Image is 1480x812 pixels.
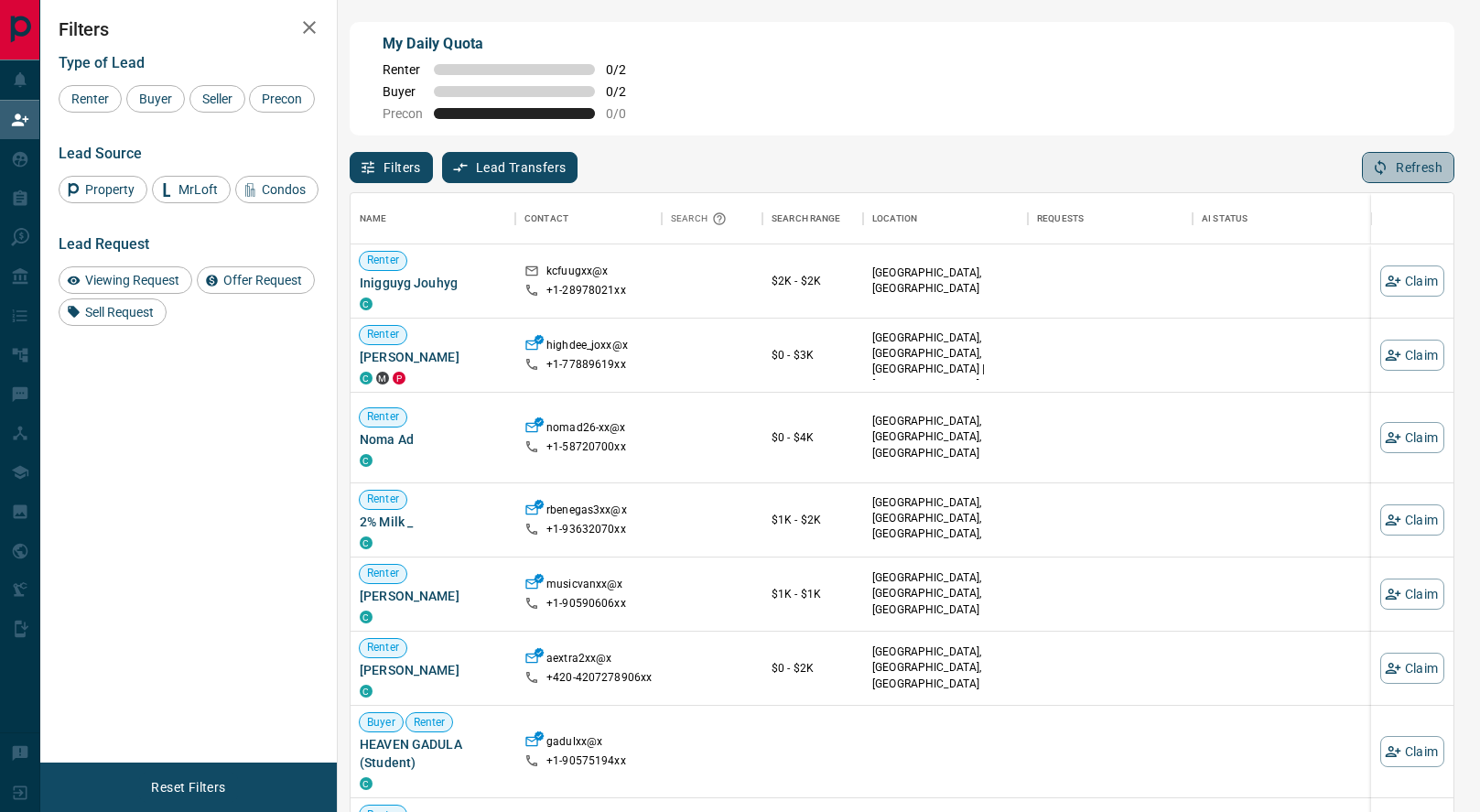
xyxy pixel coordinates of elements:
p: gadulxx@x [546,734,602,753]
div: condos.ca [360,454,373,467]
p: [GEOGRAPHIC_DATA], [GEOGRAPHIC_DATA], [GEOGRAPHIC_DATA] [872,644,1019,691]
p: [GEOGRAPHIC_DATA], [GEOGRAPHIC_DATA] [872,265,1019,297]
span: Renter [360,327,406,342]
span: Renter [360,640,406,655]
p: +1- 90575194xx [546,753,626,769]
p: +420- 4207278906xx [546,670,652,686]
span: Renter [360,566,406,581]
span: Precon [383,106,423,121]
p: $0 - $3K [772,347,854,363]
p: nomad26-xx@x [546,420,626,439]
p: highdee_joxx@x [546,338,628,357]
div: Buyer [126,85,185,113]
button: Lead Transfers [442,152,578,183]
div: Precon [249,85,315,113]
p: [GEOGRAPHIC_DATA], [GEOGRAPHIC_DATA], [GEOGRAPHIC_DATA] | [GEOGRAPHIC_DATA] [872,330,1019,394]
button: Claim [1380,504,1444,536]
div: AI Status [1202,193,1248,244]
p: Midtown | Central, East York [872,495,1019,558]
button: Reset Filters [139,772,237,803]
div: Seller [189,85,245,113]
span: 2% Milk _ [360,513,506,531]
p: My Daily Quota [383,33,646,55]
span: Renter [360,253,406,268]
span: 0 / 2 [606,62,646,77]
span: Precon [255,92,308,106]
p: +1- 93632070xx [546,522,626,537]
span: Buyer [133,92,178,106]
h2: Filters [59,18,319,40]
div: condos.ca [360,372,373,384]
span: Offer Request [217,273,308,287]
p: rbenegas3xx@x [546,503,627,522]
div: Sell Request [59,298,167,326]
p: kcfuugxx@x [546,264,608,283]
span: Renter [360,492,406,507]
div: AI Status [1193,193,1394,244]
button: Refresh [1362,152,1454,183]
div: condos.ca [360,611,373,623]
p: $0 - $2K [772,660,854,677]
p: +1- 28978021xx [546,283,626,298]
p: musicvanxx@x [546,577,623,596]
div: property.ca [393,372,405,384]
p: +1- 90590606xx [546,596,626,612]
span: MrLoft [172,182,224,197]
div: Name [360,193,387,244]
span: Lead Source [59,145,142,162]
span: [PERSON_NAME] [360,587,506,605]
span: 0 / 2 [606,84,646,99]
div: Offer Request [197,266,315,294]
span: Renter [383,62,423,77]
p: $1K - $1K [772,586,854,602]
span: Condos [255,182,312,197]
p: [GEOGRAPHIC_DATA], [GEOGRAPHIC_DATA], [GEOGRAPHIC_DATA] [872,570,1019,617]
div: Requests [1037,193,1084,244]
button: Claim [1380,265,1444,297]
span: HEAVEN GADULA (Student) [360,735,506,772]
span: 0 / 0 [606,106,646,121]
div: Condos [235,176,319,203]
span: Viewing Request [79,273,186,287]
div: Viewing Request [59,266,192,294]
p: aextra2xx@x [546,651,611,670]
button: Filters [350,152,433,183]
span: Type of Lead [59,54,145,71]
div: Renter [59,85,122,113]
button: Claim [1380,736,1444,767]
div: Location [863,193,1028,244]
span: Buyer [383,84,423,99]
div: Contact [515,193,662,244]
span: [PERSON_NAME] [360,348,506,366]
span: Renter [360,409,406,425]
p: +1- 58720700xx [546,439,626,455]
div: Search Range [772,193,841,244]
div: Requests [1028,193,1193,244]
div: Name [351,193,515,244]
div: condos.ca [360,536,373,549]
span: Property [79,182,141,197]
span: [PERSON_NAME] [360,661,506,679]
span: Inigguyg Jouhyg [360,274,506,292]
span: Renter [65,92,115,106]
p: $0 - $4K [772,429,854,446]
button: Claim [1380,653,1444,684]
span: Sell Request [79,305,160,319]
button: Claim [1380,340,1444,371]
div: condos.ca [360,298,373,310]
span: Renter [406,715,453,731]
button: Claim [1380,579,1444,610]
p: $1K - $2K [772,512,854,528]
span: Noma Ad [360,430,506,449]
span: Buyer [360,715,403,731]
div: condos.ca [360,777,373,790]
div: MrLoft [152,176,231,203]
span: Seller [196,92,239,106]
div: Search Range [762,193,863,244]
p: $2K - $2K [772,273,854,289]
p: [GEOGRAPHIC_DATA], [GEOGRAPHIC_DATA], [GEOGRAPHIC_DATA] [872,414,1019,460]
div: condos.ca [360,685,373,698]
span: Lead Request [59,235,149,253]
p: +1- 77889619xx [546,357,626,373]
div: Contact [524,193,568,244]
